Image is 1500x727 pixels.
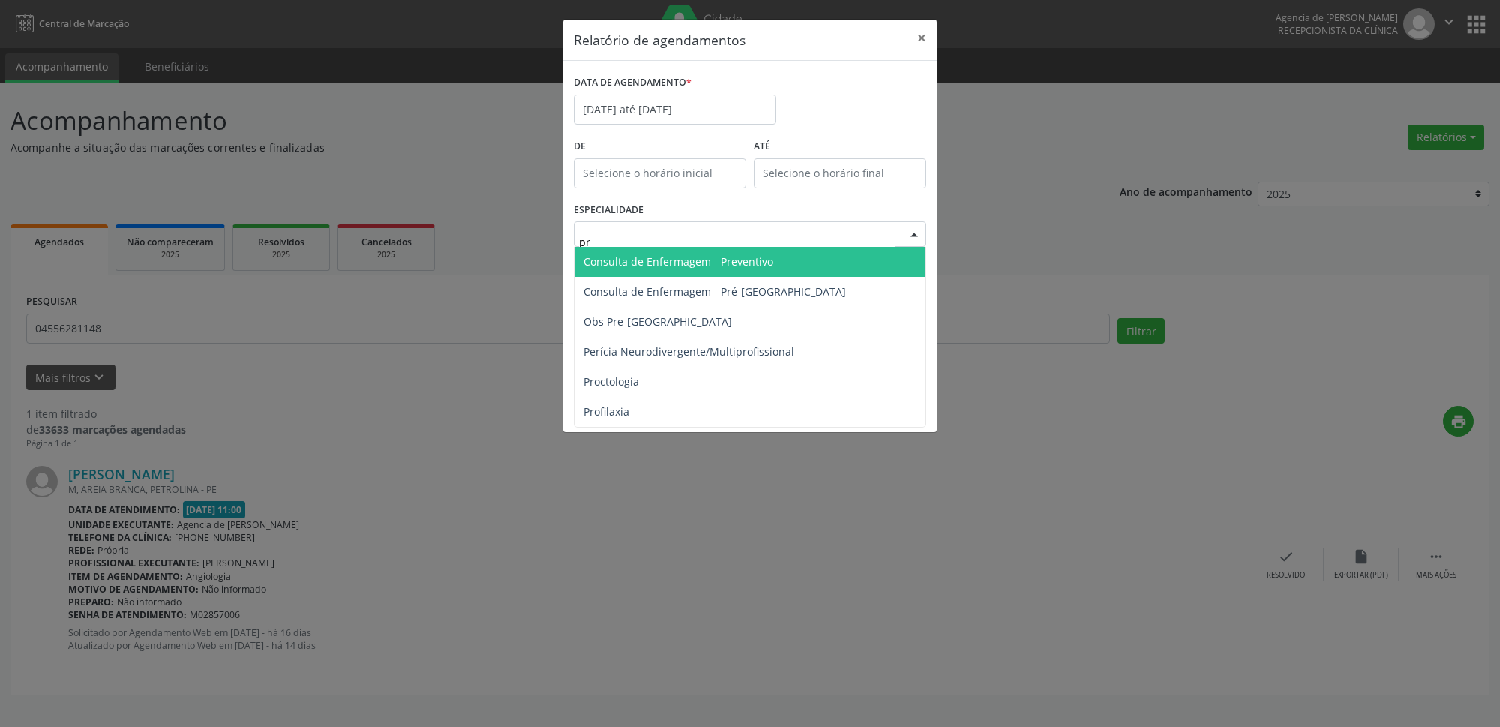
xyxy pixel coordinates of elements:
span: Proctologia [583,374,639,389]
input: Seleciona uma especialidade [579,227,895,257]
span: Consulta de Enfermagem - Pré-[GEOGRAPHIC_DATA] [583,284,846,299]
label: ATÉ [754,135,926,158]
span: Perícia Neurodivergente/Multiprofissional [583,344,794,359]
label: DATA DE AGENDAMENTO [574,71,691,95]
label: ESPECIALIDADE [574,199,643,222]
span: Profilaxia [583,404,629,419]
input: Selecione o horário inicial [574,158,746,188]
span: Consulta de Enfermagem - Preventivo [583,254,773,269]
input: Selecione o horário final [754,158,926,188]
h5: Relatório de agendamentos [574,30,745,50]
span: Obs Pre-[GEOGRAPHIC_DATA] [583,314,732,329]
label: De [574,135,746,158]
input: Selecione uma data ou intervalo [574,95,776,125]
button: Close [907,20,937,56]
